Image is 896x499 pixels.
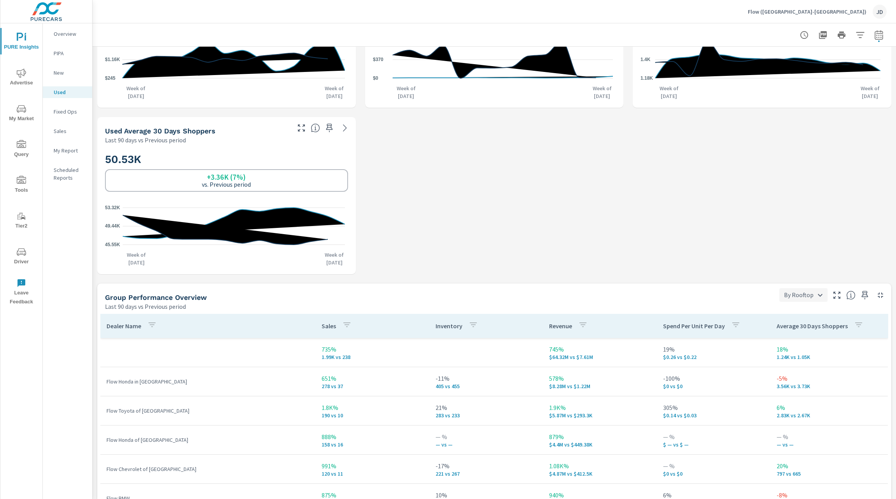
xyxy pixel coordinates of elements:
p: $0.14 vs $0.03 [663,412,765,418]
p: Overview [54,30,86,38]
p: Sales [54,127,86,135]
p: Flow Honda of [GEOGRAPHIC_DATA] [107,436,309,444]
button: "Export Report to PDF" [815,27,831,43]
p: 278 vs 37 [322,383,423,389]
button: Select Date Range [871,27,887,43]
button: Make Fullscreen [295,122,308,134]
div: My Report [43,145,92,156]
p: 1.08K% [549,461,651,471]
p: — % [663,432,765,441]
p: — % [436,432,537,441]
p: Week of [DATE] [122,84,150,100]
p: Used [54,88,86,96]
p: 578% [549,374,651,383]
p: 405 vs 455 [436,383,537,389]
span: Save this to your personalized report [859,289,871,301]
text: $0 [373,75,378,81]
button: Apply Filters [852,27,868,43]
text: 49.44K [105,224,120,229]
p: 888% [322,432,423,441]
p: 20% [777,461,882,471]
text: 53.32K [105,205,120,210]
p: Fixed Ops [54,108,86,116]
div: Used [43,86,92,98]
text: $1.16K [105,57,120,63]
p: My Report [54,147,86,154]
p: -11% [436,374,537,383]
p: $8,277,655 vs $1,221,322 [549,383,651,389]
span: Driver [3,247,40,266]
p: 19% [663,345,765,354]
span: Query [3,140,40,159]
p: 6% [777,403,882,412]
p: Last 90 days vs Previous period [105,302,186,311]
p: Flow Toyota of [GEOGRAPHIC_DATA] [107,407,309,415]
p: vs. Previous period [202,181,251,188]
p: — % [663,461,765,471]
p: -100% [663,374,765,383]
p: New [54,69,86,77]
p: 1.8K% [322,403,423,412]
p: 158 vs 16 [322,441,423,448]
p: -17% [436,461,537,471]
p: Week of [DATE] [321,251,348,266]
p: 735% [322,345,423,354]
p: Spend Per Unit Per Day [663,322,725,330]
button: Print Report [834,27,849,43]
a: See more details in report [339,122,351,134]
span: Save this to your personalized report [323,122,336,134]
p: Sales [322,322,336,330]
p: 1,241 vs 1,054 [777,354,882,360]
p: Inventory [436,322,462,330]
p: Scheduled Reports [54,166,86,182]
text: $245 [105,75,115,81]
span: Tier2 [3,212,40,231]
button: Minimize Widget [874,289,887,301]
p: $0.26 vs $0.22 [663,354,765,360]
div: Overview [43,28,92,40]
div: Sales [43,125,92,137]
span: My Market [3,104,40,123]
p: 305% [663,403,765,412]
p: Dealer Name [107,322,141,330]
p: Week of [DATE] [856,84,884,100]
p: Last 90 days vs Previous period [105,135,186,145]
p: — vs — [436,441,537,448]
h6: +3.36K (7%) [207,173,246,181]
p: Week of [DATE] [123,251,150,266]
p: $4,868,272 vs $412,504 [549,471,651,477]
div: Scheduled Reports [43,164,92,184]
span: Tools [3,176,40,195]
p: PIPA [54,49,86,57]
p: 283 vs 233 [436,412,537,418]
p: $4,400,897 vs $449,379 [549,441,651,448]
p: 879% [549,432,651,441]
p: Week of [DATE] [655,84,682,100]
p: $ — vs $ — [663,441,765,448]
span: A rolling 30 day total of daily Shoppers on the dealership website, averaged over the selected da... [311,123,320,133]
p: 221 vs 267 [436,471,537,477]
h5: Used Average 30 Days Shoppers [105,127,215,135]
p: 991% [322,461,423,471]
p: 1,987 vs 238 [322,354,423,360]
p: 120 vs 11 [322,471,423,477]
span: Understand group performance broken down by various segments. Use the dropdown in the upper right... [846,291,856,300]
button: Make Fullscreen [831,289,843,301]
p: -5% [777,374,882,383]
div: New [43,67,92,79]
p: — % [777,432,882,441]
p: $0 vs $0 [663,471,765,477]
p: 745% [549,345,651,354]
p: $5,874,336 vs $293,298 [549,412,651,418]
text: 1.4K [640,57,651,63]
p: 3,556 vs 3,728 [777,383,882,389]
p: Flow ([GEOGRAPHIC_DATA]-[GEOGRAPHIC_DATA]) [748,8,866,15]
p: Week of [DATE] [321,84,348,100]
p: $64,321,934 vs $7,607,727 [549,354,651,360]
p: Revenue [549,322,572,330]
p: 21% [436,403,537,412]
span: Advertise [3,68,40,88]
p: Week of [DATE] [588,84,616,100]
p: 18% [777,345,882,354]
p: 1.9K% [549,403,651,412]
